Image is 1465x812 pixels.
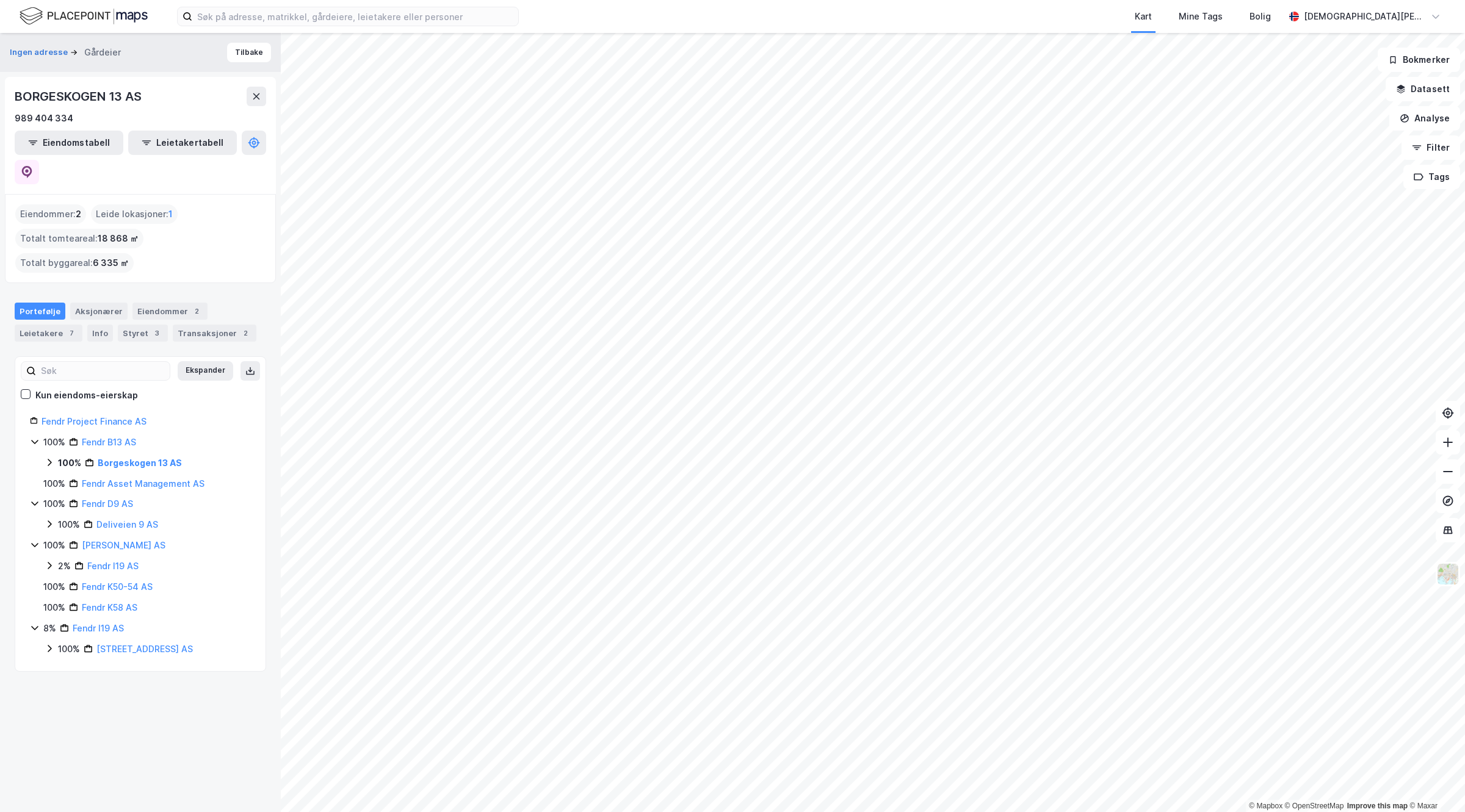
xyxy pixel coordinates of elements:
div: Leide lokasjoner : [91,204,178,224]
a: Mapbox [1249,802,1282,810]
div: Eiendommer : [15,204,86,224]
div: Styret [118,325,168,342]
a: Fendr I19 AS [87,561,139,571]
a: Fendr K58 AS [82,602,137,613]
div: 2% [58,559,71,573]
a: Improve this map [1347,802,1408,810]
button: Tags [1403,165,1460,189]
div: 8% [43,621,56,636]
div: 989 404 334 [15,111,73,126]
div: 100% [58,456,81,470]
a: Fendr Project Finance AS [42,416,146,426]
button: Ekspander [178,361,233,381]
div: Eiendommer [132,303,208,320]
div: Leietakere [15,325,82,342]
input: Søk på adresse, matrikkel, gårdeiere, leietakere eller personer [192,7,518,26]
div: Gårdeier [84,45,121,60]
div: 100% [43,476,65,491]
div: Mine Tags [1179,9,1223,24]
a: [STREET_ADDRESS] AS [96,644,193,654]
div: 100% [43,580,65,594]
span: 6 335 ㎡ [93,256,129,270]
div: 2 [190,305,203,317]
div: 2 [239,327,251,339]
div: 100% [58,642,80,656]
div: Totalt tomteareal : [15,229,143,248]
button: Eiendomstabell [15,131,123,155]
a: Fendr B13 AS [82,437,136,447]
div: BORGESKOGEN 13 AS [15,87,144,106]
div: 7 [65,327,78,339]
span: 1 [168,207,173,221]
div: 100% [43,435,65,450]
a: [PERSON_NAME] AS [82,540,165,550]
button: Filter [1402,135,1460,160]
iframe: Chat Widget [1404,753,1465,812]
a: Fendr D9 AS [82,498,133,509]
a: Borgeskogen 13 AS [98,458,182,468]
div: 100% [43,497,65,511]
div: Totalt byggareal : [15,253,134,273]
div: 100% [43,600,65,615]
a: Fendr I19 AS [73,623,124,633]
span: 2 [76,207,81,221]
div: 100% [43,538,65,553]
div: 3 [151,327,163,339]
button: Analyse [1389,106,1460,131]
a: Fendr Asset Management AS [82,478,204,489]
div: Kun eiendoms-eierskap [35,388,138,403]
div: Info [87,325,113,342]
span: 18 868 ㎡ [98,231,139,246]
img: Z [1436,562,1460,586]
button: Datasett [1386,77,1460,101]
button: Ingen adresse [10,46,70,59]
a: Fendr K50-54 AS [82,581,153,592]
button: Tilbake [227,43,271,62]
div: Portefølje [15,303,65,320]
button: Bokmerker [1378,48,1460,72]
div: Aksjonærer [70,303,128,320]
div: Bolig [1250,9,1271,24]
a: Deliveien 9 AS [96,519,158,530]
a: OpenStreetMap [1285,802,1344,810]
button: Leietakertabell [128,131,237,155]
input: Søk [36,362,170,380]
div: 100% [58,517,80,532]
div: [DEMOGRAPHIC_DATA][PERSON_NAME] [1304,9,1426,24]
img: logo.f888ab2527a4732fd821a326f86c7f29.svg [20,5,148,27]
div: Kart [1135,9,1152,24]
div: Transaksjoner [173,325,256,342]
